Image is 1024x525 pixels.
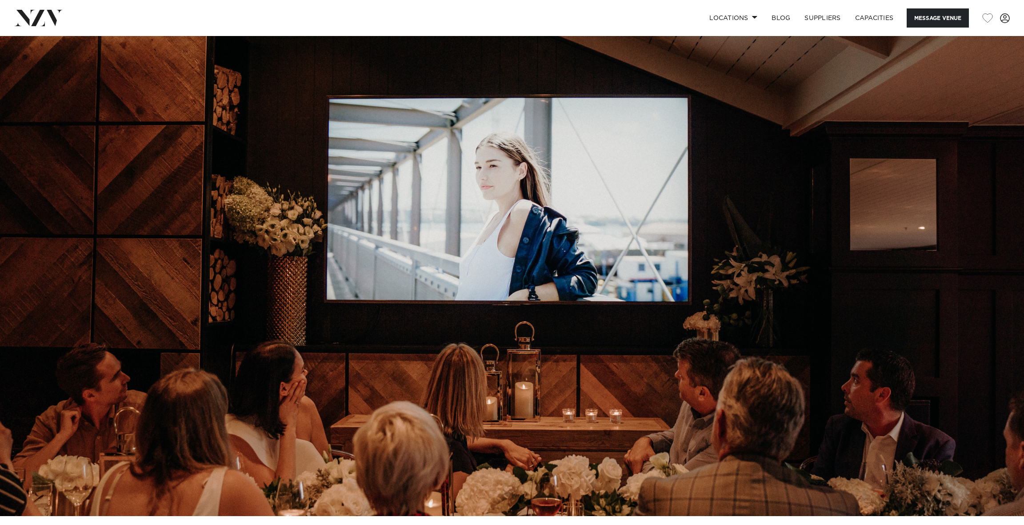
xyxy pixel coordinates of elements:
a: SUPPLIERS [797,8,848,28]
a: Capacities [848,8,901,28]
button: Message Venue [907,8,969,28]
a: Locations [702,8,764,28]
img: nzv-logo.png [14,10,63,26]
a: BLOG [764,8,797,28]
